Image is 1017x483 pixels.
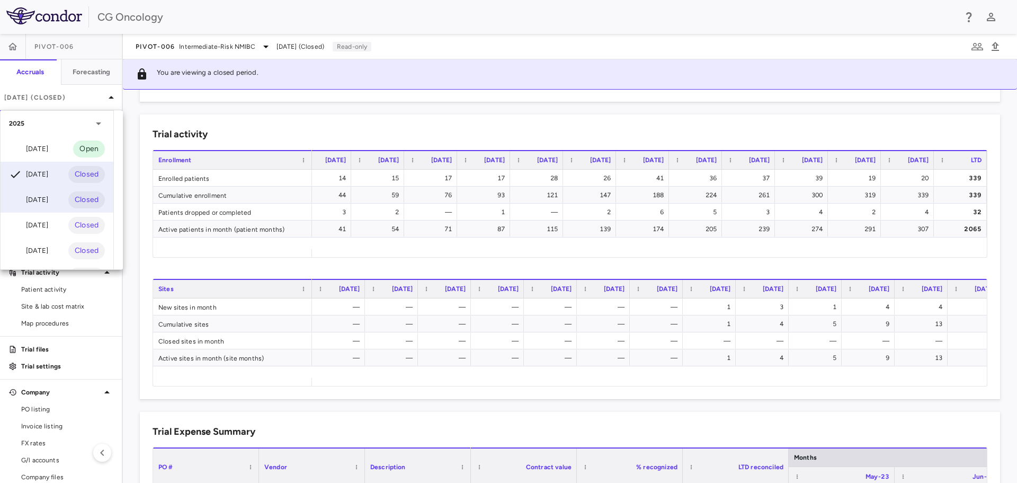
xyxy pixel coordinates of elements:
span: Closed [68,219,105,231]
div: [DATE] [9,194,48,206]
div: [DATE] [9,143,48,155]
span: Open [73,143,105,155]
div: [DATE] [9,168,48,181]
div: [DATE] [9,219,48,232]
span: Closed [68,194,105,206]
div: 2025 [1,111,113,136]
span: Closed [68,245,105,257]
p: 2025 [9,119,25,128]
span: Closed [68,169,105,180]
div: [DATE] [9,244,48,257]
